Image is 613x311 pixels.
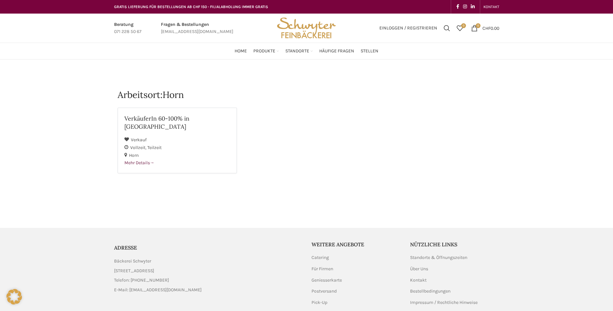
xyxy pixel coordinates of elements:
span: Einloggen / Registrieren [379,26,437,30]
div: Meine Wunschliste [453,22,466,35]
span: Produkte [253,48,275,54]
a: Produkte [253,45,279,58]
span: GRATIS LIEFERUNG FÜR BESTELLUNGEN AB CHF 150 - FILIALABHOLUNG IMMER GRATIS [114,5,268,9]
a: Infobox link [114,21,142,36]
a: 0 CHF0.00 [468,22,502,35]
bdi: 0.00 [482,25,499,31]
a: VerkäuferIn 60-100% in [GEOGRAPHIC_DATA] Verkauf Vollzeit Teilzeit Horn Mehr Details [118,108,237,173]
a: Infobox link [161,21,233,36]
div: Secondary navigation [480,0,502,13]
a: Linkedin social link [469,2,477,11]
a: Geniesserkarte [312,277,343,284]
a: Bestellbedingungen [410,288,451,295]
span: Stellen [361,48,378,54]
a: Standorte [285,45,313,58]
span: [STREET_ADDRESS] [114,267,154,274]
span: Home [235,48,247,54]
a: Home [235,45,247,58]
span: KONTAKT [483,5,499,9]
a: Postversand [312,288,337,295]
span: Mehr Details [124,160,154,166]
a: Für Firmen [312,266,334,272]
a: KONTAKT [483,0,499,13]
span: Standorte [285,48,309,54]
a: Kontakt [410,277,427,284]
span: Bäckerei Schwyter [114,258,151,265]
h5: Nützliche Links [410,241,499,248]
span: Verkauf [131,137,147,143]
a: Impressum / Rechtliche Hinweise [410,299,478,306]
a: Pick-Up [312,299,328,306]
a: Einloggen / Registrieren [376,22,440,35]
a: Häufige Fragen [319,45,354,58]
span: E-Mail: [EMAIL_ADDRESS][DOMAIN_NAME] [114,286,202,294]
span: Vollzeit [130,145,147,150]
span: CHF [482,25,491,31]
a: Suchen [440,22,453,35]
a: Instagram social link [461,2,469,11]
h2: VerkäuferIn 60-100% in [GEOGRAPHIC_DATA] [124,114,230,131]
a: Facebook social link [454,2,461,11]
a: Standorte & Öffnungszeiten [410,254,468,261]
span: 0 [476,23,481,28]
a: Stellen [361,45,378,58]
h5: Weitere Angebote [312,241,401,248]
a: Über Uns [410,266,429,272]
a: Site logo [275,25,338,30]
h1: Arbeitsort: [118,89,496,101]
span: Horn [163,89,184,101]
a: Catering [312,254,330,261]
a: 0 [453,22,466,35]
span: 0 [461,23,466,28]
span: Teilzeit [147,145,162,150]
img: Bäckerei Schwyter [275,14,338,43]
span: Häufige Fragen [319,48,354,54]
div: Main navigation [111,45,502,58]
span: ADRESSE [114,244,137,251]
a: List item link [114,277,302,284]
span: Horn [129,153,139,158]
